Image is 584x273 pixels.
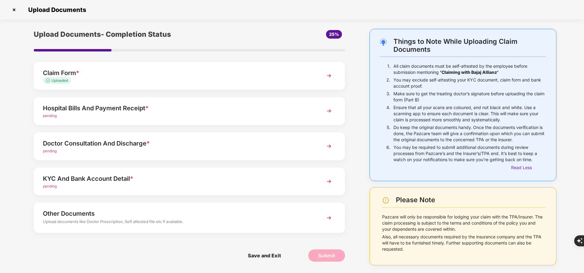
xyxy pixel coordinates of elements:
[386,144,390,163] p: 6.
[386,77,390,89] p: 2.
[324,176,335,187] img: svg+xml;base64,PHN2ZyBpZD0iTmV4dCIgeG1sbnM9Imh0dHA6Ly93d3cudzMub3JnLzIwMDAvc3ZnIiB3aWR0aD0iMzYiIG...
[387,63,390,75] p: 1.
[324,141,335,152] img: svg+xml;base64,PHN2ZyBpZD0iTmV4dCIgeG1sbnM9Imh0dHA6Ly93d3cudzMub3JnLzIwMDAvc3ZnIiB3aWR0aD0iMzYiIG...
[43,103,312,113] div: Hospital Bills And Payment Receipt
[380,38,387,46] img: svg+xml;base64,PHN2ZyB4bWxucz0iaHR0cDovL3d3dy53My5vcmcvMjAwMC9zdmciIHdpZHRoPSIyNC4wOTMiIGhlaWdodD...
[43,174,312,184] div: KYC And Bank Account Detail
[308,249,345,262] button: Submit
[324,70,335,81] img: svg+xml;base64,PHN2ZyBpZD0iTmV4dCIgeG1sbnM9Imh0dHA6Ly93d3cudzMub3JnLzIwMDAvc3ZnIiB3aWR0aD0iMzYiIG...
[324,212,335,223] img: svg+xml;base64,PHN2ZyBpZD0iTmV4dCIgeG1sbnM9Imh0dHA6Ly93d3cudzMub3JnLzIwMDAvc3ZnIiB3aWR0aD0iMzYiIG...
[511,164,546,171] div: Read Less
[393,63,546,75] p: All claim documents must be self-attested by the employee before submission mentioning
[387,124,390,143] p: 5.
[393,104,546,123] p: Ensure that all your scans are coloured, and not black and white. Use a scanning app to ensure ea...
[46,78,51,82] img: svg+xml;base64,PHN2ZyB4bWxucz0iaHR0cDovL3d3dy53My5vcmcvMjAwMC9zdmciIHdpZHRoPSIxMy4zMzMiIGhlaWdodD...
[43,184,57,188] span: pending
[393,37,546,53] div: Things to Note While Uploading Claim Documents
[43,68,312,78] div: Claim Form
[382,234,546,252] p: Also, all necessary documents required by the insurance company and the TPA will have to be furni...
[34,29,241,40] div: Upload Documents- Completion Status
[51,78,68,83] span: Uploaded
[382,197,389,204] img: svg+xml;base64,PHN2ZyBpZD0iV2FybmluZ18tXzI0eDI0IiBkYXRhLW5hbWU9Ildhcm5pbmcgLSAyNHgyNCIgeG1sbnM9Im...
[22,6,89,13] span: Upload Documents
[329,32,339,37] span: 25%
[242,249,287,262] span: Save and Exit
[9,5,19,15] img: svg+xml;base64,PHN2ZyBpZD0iQ3Jvc3MtMzJ4MzIiIHhtbG5zPSJodHRwOi8vd3d3LnczLm9yZy8yMDAwL3N2ZyIgd2lkdG...
[393,144,546,163] p: You may be required to submit additional documents during review processes from Pazcare’s and the...
[393,77,546,89] p: You may exclude self-attesting your KYC document, claim form and bank account proof.
[43,113,57,118] span: pending
[386,104,390,123] p: 4.
[43,149,57,153] span: pending
[43,209,312,218] div: Other Documents
[382,214,546,232] p: Pazcare will only be responsible for lodging your claim with the TPA/Insurer. The claim processin...
[393,91,546,103] p: Make sure to get the treating doctor’s signature before uploading the claim form (Part B)
[43,218,312,226] div: Upload documents like Doctor Prescription, Self attested file etc if available.
[324,105,335,116] img: svg+xml;base64,PHN2ZyBpZD0iTmV4dCIgeG1sbnM9Imh0dHA6Ly93d3cudzMub3JnLzIwMDAvc3ZnIiB3aWR0aD0iMzYiIG...
[440,70,499,75] b: 'Claiming with Bajaj Allianz'
[396,196,546,204] div: Please Note
[393,124,546,143] p: Do keep the original documents handy. Once the documents verification is done, the Pazcare team w...
[386,91,390,103] p: 3.
[43,138,312,148] div: Doctor Consultation And Discharge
